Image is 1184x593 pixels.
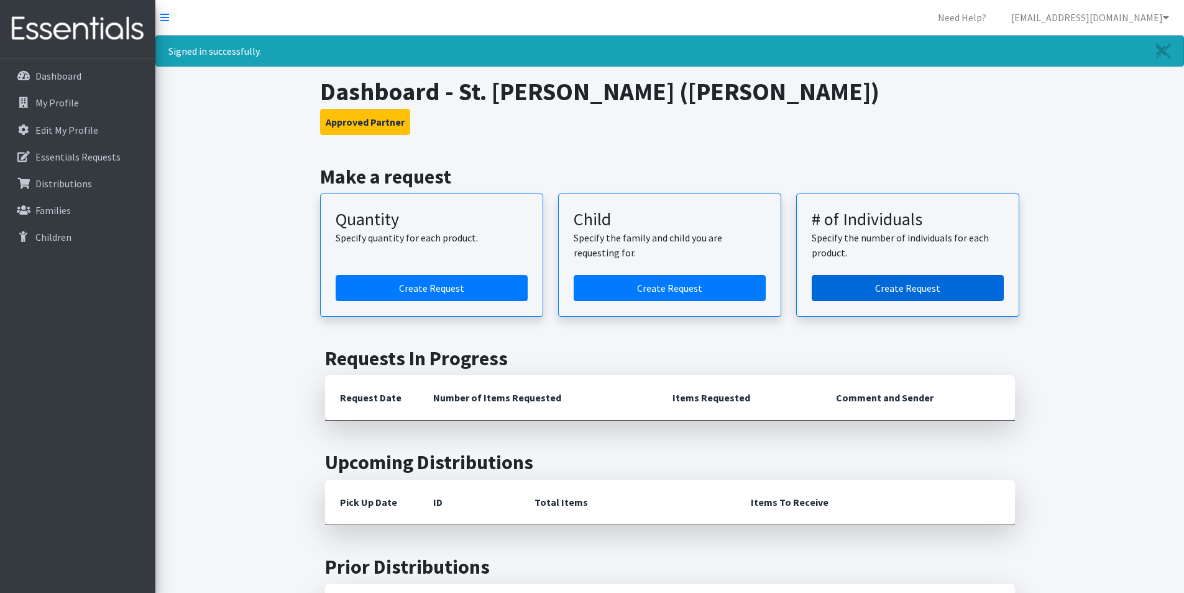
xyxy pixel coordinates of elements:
p: Families [35,204,71,217]
a: Need Help? [928,5,996,30]
h2: Make a request [320,165,1019,189]
h2: Upcoming Distributions [325,451,1015,474]
button: Approved Partner [320,109,410,135]
a: Essentials Requests [5,144,150,169]
h3: Child [574,209,766,230]
a: [EMAIL_ADDRESS][DOMAIN_NAME] [1001,5,1179,30]
th: Items To Receive [736,480,1015,525]
h3: # of Individuals [812,209,1004,230]
a: Children [5,225,150,250]
h3: Quantity [336,209,528,230]
img: HumanEssentials [5,8,150,50]
a: Close [1144,36,1183,66]
th: ID [418,480,520,525]
h2: Prior Distributions [325,555,1015,579]
a: Distributions [5,171,150,196]
th: Number of Items Requested [418,375,658,421]
p: Essentials Requests [35,151,121,163]
p: My Profile [35,96,79,109]
a: Create a request by quantity [336,275,528,301]
th: Total Items [520,480,736,525]
div: Signed in successfully. [155,35,1184,67]
a: Dashboard [5,63,150,88]
p: Distributions [35,177,92,190]
p: Dashboard [35,70,81,82]
p: Edit My Profile [35,124,98,136]
p: Specify quantity for each product. [336,230,528,245]
a: Create a request by number of individuals [812,275,1004,301]
a: Edit My Profile [5,118,150,142]
h1: Dashboard - St. [PERSON_NAME] ([PERSON_NAME]) [320,77,1019,106]
th: Comment and Sender [821,375,1014,421]
a: My Profile [5,90,150,115]
p: Specify the family and child you are requesting for. [574,230,766,260]
th: Pick Up Date [325,480,418,525]
th: Request Date [325,375,418,421]
a: Create a request for a child or family [574,275,766,301]
th: Items Requested [658,375,821,421]
p: Children [35,231,71,243]
p: Specify the number of individuals for each product. [812,230,1004,260]
a: Families [5,198,150,223]
h2: Requests In Progress [325,347,1015,370]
